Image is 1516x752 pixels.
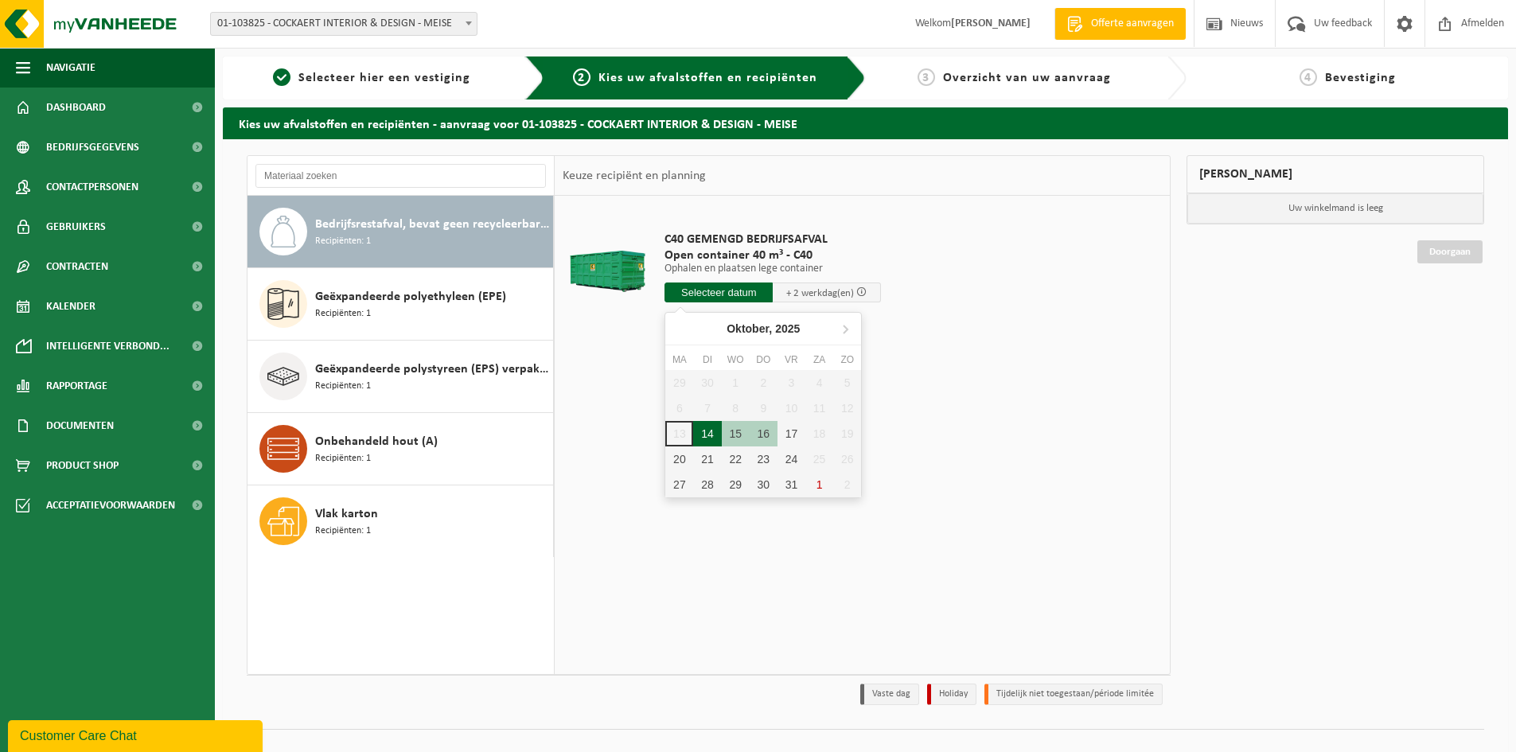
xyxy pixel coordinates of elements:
[664,282,773,302] input: Selecteer datum
[247,485,554,557] button: Vlak karton Recipiënten: 1
[46,406,114,446] span: Documenten
[46,127,139,167] span: Bedrijfsgegevens
[315,379,371,394] span: Recipiënten: 1
[927,684,976,705] li: Holiday
[860,684,919,705] li: Vaste dag
[720,316,806,341] div: Oktober,
[805,352,833,368] div: za
[984,684,1163,705] li: Tijdelijk niet toegestaan/période limitée
[693,421,721,446] div: 14
[1300,68,1317,86] span: 4
[46,366,107,406] span: Rapportage
[665,446,693,472] div: 20
[750,472,777,497] div: 30
[315,505,378,524] span: Vlak karton
[46,485,175,525] span: Acceptatievoorwaarden
[1087,16,1178,32] span: Offerte aanvragen
[315,287,506,306] span: Geëxpandeerde polyethyleen (EPE)
[665,352,693,368] div: ma
[298,72,470,84] span: Selecteer hier een vestiging
[722,352,750,368] div: wo
[211,13,477,35] span: 01-103825 - COCKAERT INTERIOR & DESIGN - MEISE
[918,68,935,86] span: 3
[223,107,1508,138] h2: Kies uw afvalstoffen en recipiënten - aanvraag voor 01-103825 - COCKAERT INTERIOR & DESIGN - MEISE
[247,268,554,341] button: Geëxpandeerde polyethyleen (EPE) Recipiënten: 1
[315,215,549,234] span: Bedrijfsrestafval, bevat geen recycleerbare fracties, verbrandbaar na verkleining
[951,18,1031,29] strong: [PERSON_NAME]
[775,323,800,334] i: 2025
[210,12,477,36] span: 01-103825 - COCKAERT INTERIOR & DESIGN - MEISE
[273,68,290,86] span: 1
[777,446,805,472] div: 24
[722,446,750,472] div: 22
[777,472,805,497] div: 31
[315,524,371,539] span: Recipiënten: 1
[693,472,721,497] div: 28
[665,472,693,497] div: 27
[46,286,95,326] span: Kalender
[786,288,854,298] span: + 2 werkdag(en)
[750,421,777,446] div: 16
[8,717,266,752] iframe: chat widget
[315,306,371,321] span: Recipiënten: 1
[1187,193,1483,224] p: Uw winkelmand is leeg
[1054,8,1186,40] a: Offerte aanvragen
[247,341,554,413] button: Geëxpandeerde polystyreen (EPS) verpakking (< 1 m² per stuk), recycleerbaar Recipiënten: 1
[315,234,371,249] span: Recipiënten: 1
[943,72,1111,84] span: Overzicht van uw aanvraag
[722,472,750,497] div: 29
[693,446,721,472] div: 21
[1187,155,1484,193] div: [PERSON_NAME]
[46,247,108,286] span: Contracten
[750,446,777,472] div: 23
[750,352,777,368] div: do
[555,156,714,196] div: Keuze recipiënt en planning
[777,421,805,446] div: 17
[664,232,881,247] span: C40 GEMENGD BEDRIJFSAFVAL
[247,196,554,268] button: Bedrijfsrestafval, bevat geen recycleerbare fracties, verbrandbaar na verkleining Recipiënten: 1
[664,263,881,275] p: Ophalen en plaatsen lege container
[46,88,106,127] span: Dashboard
[231,68,512,88] a: 1Selecteer hier een vestiging
[693,352,721,368] div: di
[315,432,438,451] span: Onbehandeld hout (A)
[315,451,371,466] span: Recipiënten: 1
[46,326,170,366] span: Intelligente verbond...
[255,164,546,188] input: Materiaal zoeken
[46,207,106,247] span: Gebruikers
[315,360,549,379] span: Geëxpandeerde polystyreen (EPS) verpakking (< 1 m² per stuk), recycleerbaar
[1417,240,1483,263] a: Doorgaan
[833,352,861,368] div: zo
[247,413,554,485] button: Onbehandeld hout (A) Recipiënten: 1
[722,421,750,446] div: 15
[573,68,590,86] span: 2
[1325,72,1396,84] span: Bevestiging
[598,72,817,84] span: Kies uw afvalstoffen en recipiënten
[46,48,95,88] span: Navigatie
[777,352,805,368] div: vr
[46,446,119,485] span: Product Shop
[46,167,138,207] span: Contactpersonen
[664,247,881,263] span: Open container 40 m³ - C40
